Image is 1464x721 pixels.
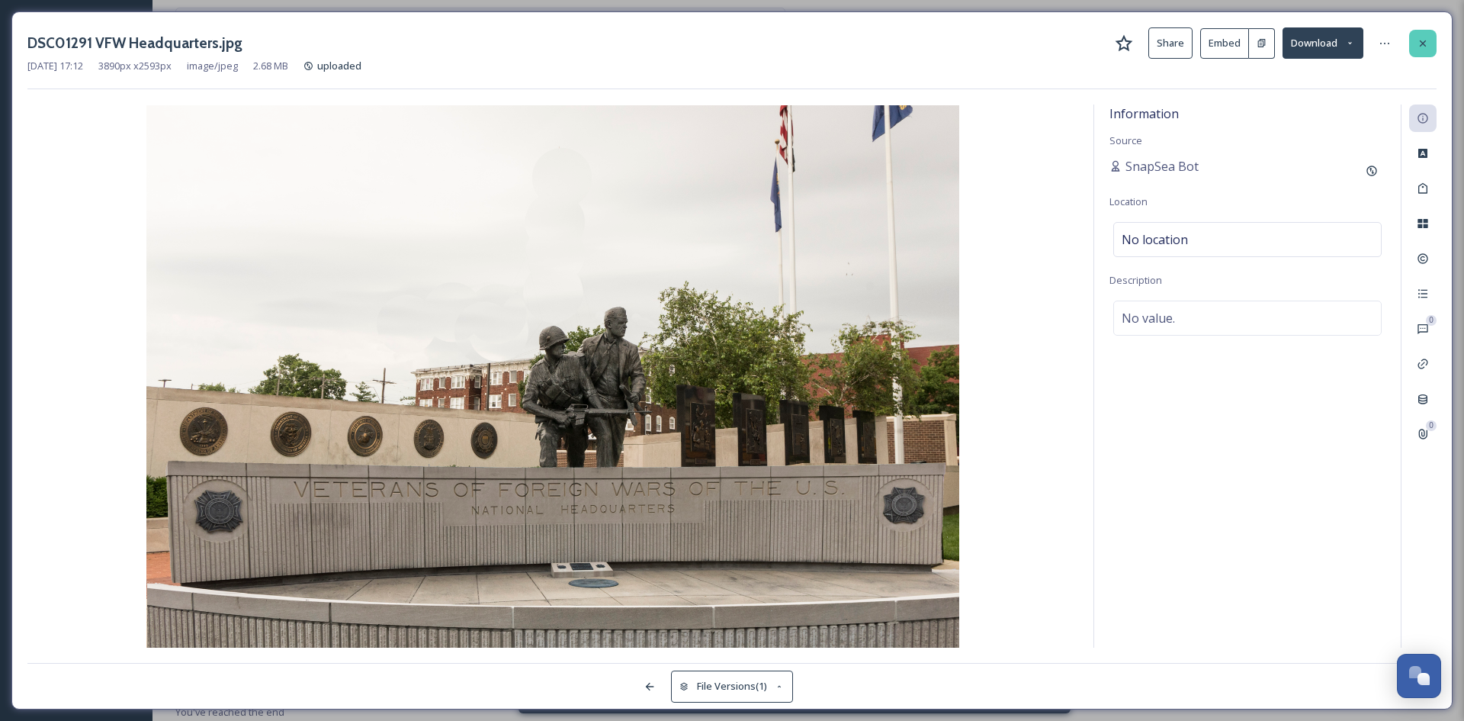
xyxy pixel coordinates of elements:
span: Information [1109,105,1179,122]
button: File Versions(1) [671,671,793,702]
span: image/jpeg [187,59,238,73]
h3: DSC01291 VFW Headquarters.jpg [27,32,242,54]
span: SnapSea Bot [1125,157,1199,175]
img: 1I6B6euTf8G27JlDNgisG2San1kQWpf8T.jpg [27,105,1078,648]
span: uploaded [317,59,361,72]
span: Source [1109,134,1142,147]
span: Location [1109,195,1148,208]
span: 3890 px x 2593 px [98,59,172,73]
div: 0 [1426,420,1437,431]
span: No location [1122,230,1188,249]
button: Embed [1200,28,1249,59]
span: [DATE] 17:12 [27,59,83,73]
span: Description [1109,273,1162,287]
button: Open Chat [1397,654,1441,698]
button: Share [1148,27,1193,59]
div: 0 [1426,315,1437,326]
span: 2.68 MB [253,59,288,73]
button: Download [1283,27,1363,59]
span: No value. [1122,309,1175,327]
